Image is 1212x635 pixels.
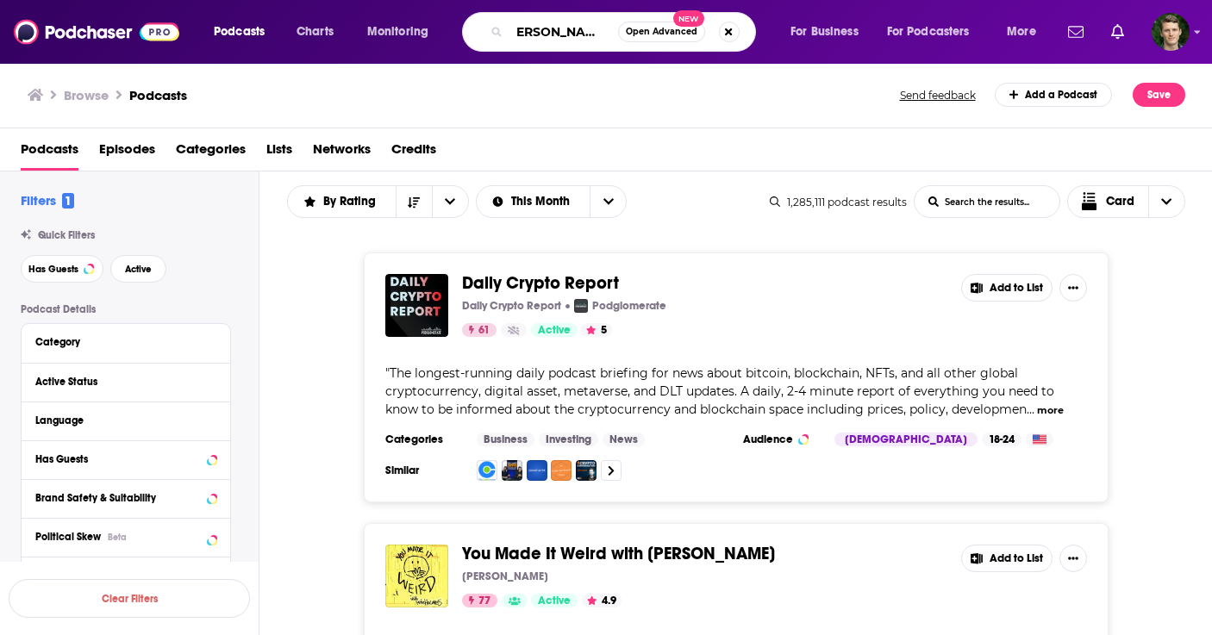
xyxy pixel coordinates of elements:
[1152,13,1190,51] img: User Profile
[982,433,1021,446] div: 18-24
[995,18,1058,46] button: open menu
[21,135,78,171] a: Podcasts
[531,594,578,607] a: Active
[1106,196,1134,208] span: Card
[1007,20,1036,44] span: More
[538,322,571,339] span: Active
[790,20,859,44] span: For Business
[834,433,978,446] div: [DEMOGRAPHIC_DATA]
[176,135,246,171] a: Categories
[551,460,572,481] img: The DYOR Podcast - Blockchain, Bitcoin & Cryptocurrency
[35,487,216,508] button: Brand Safety & Suitability
[110,255,166,283] button: Active
[202,18,287,46] button: open menu
[895,88,981,103] button: Send feedback
[35,370,216,392] button: Active Status
[539,433,598,446] a: Investing
[22,557,230,595] button: Show More
[1027,402,1034,417] span: ...
[538,593,571,610] span: Active
[35,336,205,348] div: Category
[618,22,705,42] button: Open AdvancedNew
[323,196,382,208] span: By Rating
[887,20,970,44] span: For Podcasters
[1061,17,1090,47] a: Show notifications dropdown
[108,532,127,543] div: Beta
[876,18,995,46] button: open menu
[961,274,1053,302] button: Add to List
[770,196,907,209] div: 1,285,111 podcast results
[214,20,265,44] span: Podcasts
[1059,274,1087,302] button: Show More Button
[21,255,103,283] button: Has Guests
[385,274,448,337] img: Daily Crypto Report
[961,545,1053,572] button: Add to List
[129,87,187,103] a: Podcasts
[288,196,396,208] button: open menu
[581,323,612,337] button: 5
[527,460,547,481] img: QuantLayer Podcast
[35,409,216,431] button: Language
[396,186,432,217] button: Sort Direction
[38,229,95,241] span: Quick Filters
[462,545,775,563] a: You Made It Weird with [PERSON_NAME]
[743,433,821,446] h3: Audience
[14,16,179,48] img: Podchaser - Follow, Share and Rate Podcasts
[603,433,645,446] a: News
[21,192,74,209] h2: Filters
[502,460,522,481] img: Wen Lambo Crypto Podcast
[478,12,772,52] div: Search podcasts, credits, & more...
[35,531,101,543] span: Political Skew
[35,526,216,547] button: Political SkewBeta
[477,460,497,481] img: The Cryptoverse
[1067,185,1186,218] h2: Choose View
[35,492,202,504] div: Brand Safety & Suitability
[1059,545,1087,572] button: Show More Button
[582,594,622,607] button: 4.9
[266,135,292,171] a: Lists
[285,18,344,46] a: Charts
[576,460,597,481] img: The Crypto Conversation
[385,545,448,607] img: You Made It Weird with Pete Holmes
[9,579,250,618] button: Clear Filters
[462,323,497,337] a: 61
[1104,17,1131,47] a: Show notifications dropdown
[125,265,152,274] span: Active
[385,365,1054,417] span: "
[462,272,619,294] span: Daily Crypto Report
[778,18,880,46] button: open menu
[64,87,109,103] h3: Browse
[477,433,534,446] a: Business
[462,570,548,583] p: [PERSON_NAME]
[35,331,216,352] button: Category
[673,10,704,27] span: New
[1037,403,1064,418] button: more
[385,433,463,446] h3: Categories
[476,185,628,218] h2: Select Date Range
[462,299,561,313] p: Daily Crypto Report
[574,299,588,313] img: Podglomerate
[391,135,436,171] a: Credits
[28,265,78,274] span: Has Guests
[592,299,666,313] p: Podglomerate
[462,594,497,607] a: 77
[432,186,468,217] button: open menu
[462,274,619,293] a: Daily Crypto Report
[574,299,666,313] a: PodglomeratePodglomerate
[477,196,590,208] button: open menu
[385,365,1054,417] span: The longest-running daily podcast briefing for news about bitcoin, blockchain, NFTs, and all othe...
[313,135,371,171] a: Networks
[385,464,463,477] h3: Similar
